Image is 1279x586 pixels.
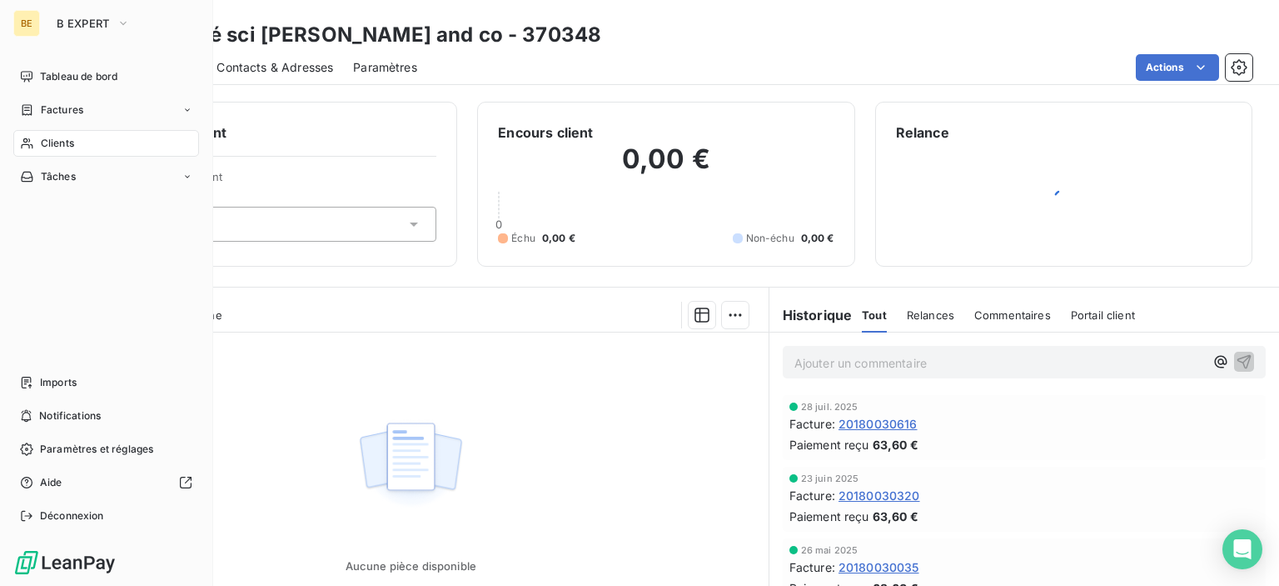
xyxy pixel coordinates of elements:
span: Commentaires [974,308,1051,322]
span: Relances [907,308,954,322]
div: BE [13,10,40,37]
span: 23 juin 2025 [801,473,859,483]
span: Imports [40,375,77,390]
span: 26 mai 2025 [801,545,858,555]
span: 0 [495,218,502,231]
span: B EXPERT [57,17,110,30]
div: Open Intercom Messenger [1222,529,1262,569]
span: Tout [862,308,887,322]
h3: Société sci [PERSON_NAME] and co - 370348 [147,20,601,50]
span: Paramètres [353,59,417,76]
span: Facture : [789,415,835,433]
span: Facture : [789,558,835,576]
span: 28 juil. 2025 [801,402,858,412]
h2: 0,00 € [498,143,834,193]
button: Actions [1136,54,1219,81]
span: 20180030616 [839,415,918,433]
img: Empty state [357,413,464,517]
span: Aucune pièce disponible [346,559,476,573]
span: Paiement reçu [789,508,869,525]
span: Facture : [789,487,835,504]
span: Factures [41,103,83,118]
span: Paramètres et réglages [40,442,153,457]
span: Tâches [41,169,76,184]
img: Logo LeanPay [13,549,117,576]
h6: Encours client [498,123,593,143]
span: 20180030320 [839,487,920,504]
span: Échu [511,231,535,246]
span: Déconnexion [40,508,104,523]
span: Propriétés Client [134,170,436,193]
span: Clients [41,136,74,151]
span: 63,60 € [873,508,918,525]
a: Aide [13,469,199,496]
span: Contacts & Adresses [216,59,333,76]
span: Non-échu [746,231,794,246]
span: 0,00 € [801,231,834,246]
span: 63,60 € [873,436,918,453]
span: Notifications [39,408,101,423]
span: Portail client [1071,308,1135,322]
span: 0,00 € [542,231,575,246]
span: Aide [40,475,62,490]
h6: Informations client [101,123,436,143]
h6: Historique [769,305,853,325]
h6: Relance [896,123,1232,143]
span: Paiement reçu [789,436,869,453]
span: 20180030035 [839,558,919,576]
span: Tableau de bord [40,69,117,84]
